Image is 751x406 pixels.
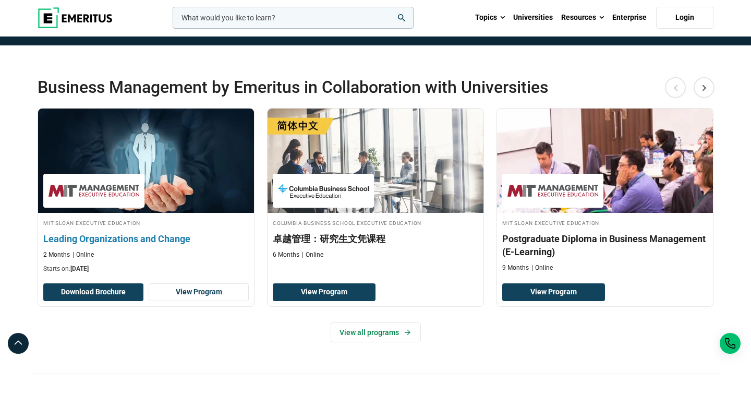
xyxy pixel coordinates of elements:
p: Online [531,264,553,272]
span: [DATE] [70,265,89,272]
button: Previous [665,77,686,98]
button: Download Brochure [43,283,143,301]
p: 2 Months [43,250,70,259]
h3: Leading Organizations and Change [43,232,249,245]
h4: MIT Sloan Executive Education [43,218,249,227]
p: 9 Months [502,264,529,272]
h4: Columbia Business School Executive Education [273,218,478,227]
a: Digital Transformation Course by Columbia Business School Executive Education - Columbia Business... [268,109,483,265]
img: 卓越管理：研究生文凭课程 | Online Digital Transformation Course [268,109,483,213]
a: Leadership Course by MIT Sloan Executive Education - MIT Sloan Executive Education MIT Sloan Exec... [497,109,713,278]
img: Leading Organizations and Change | Online Leadership Course [27,103,264,218]
button: Next [694,77,714,98]
a: View Program [273,283,375,301]
img: Columbia Business School Executive Education [278,179,369,202]
p: Online [72,250,94,259]
h3: Postgraduate Diploma in Business Management (E-Learning) [502,232,708,258]
img: MIT Sloan Executive Education [49,179,139,202]
h4: MIT Sloan Executive Education [502,218,708,227]
img: MIT Sloan Executive Education [507,179,598,202]
p: Online [302,250,323,259]
a: View Program [149,283,249,301]
h2: Business Management by Emeritus in Collaboration with Universities [38,77,646,98]
a: Login [656,7,713,29]
input: woocommerce-product-search-field-0 [173,7,414,29]
a: Leadership Course by MIT Sloan Executive Education - September 4, 2025 MIT Sloan Executive Educat... [38,109,254,279]
a: View Program [502,283,605,301]
img: Postgraduate Diploma in Business Management (E-Learning) | Online Leadership Course [497,109,713,213]
p: Starts on: [43,265,249,273]
a: View all programs [331,323,421,342]
p: 6 Months [273,250,299,259]
h3: 卓越管理：研究生文凭课程 [273,232,478,245]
